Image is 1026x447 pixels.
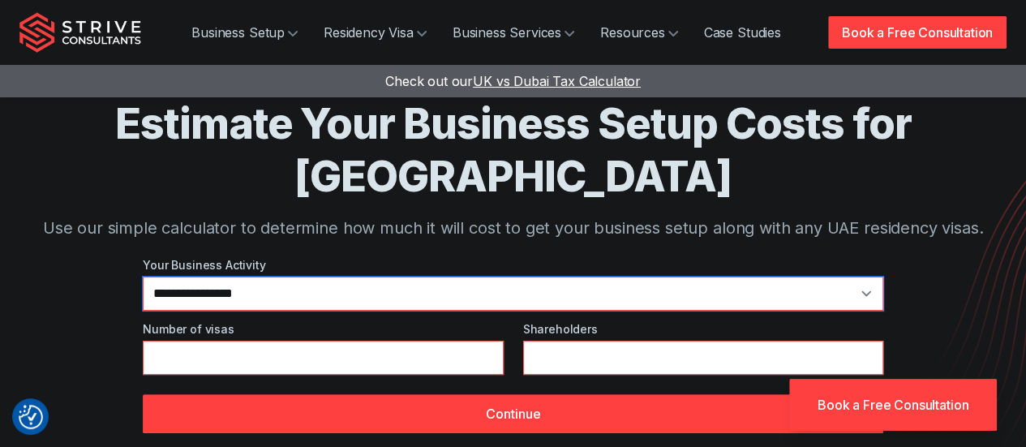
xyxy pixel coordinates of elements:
[143,394,883,433] button: Continue
[19,405,43,429] img: Revisit consent button
[19,12,141,53] img: Strive Consultants
[440,16,587,49] a: Business Services
[523,320,883,337] label: Shareholders
[691,16,794,49] a: Case Studies
[178,16,311,49] a: Business Setup
[143,320,503,337] label: Number of visas
[789,379,997,431] a: Book a Free Consultation
[828,16,1007,49] a: Book a Free Consultation
[473,73,641,89] span: UK vs Dubai Tax Calculator
[19,97,1007,203] h1: Estimate Your Business Setup Costs for [GEOGRAPHIC_DATA]
[19,216,1007,240] p: Use our simple calculator to determine how much it will cost to get your business setup along wit...
[19,405,43,429] button: Consent Preferences
[587,16,691,49] a: Resources
[311,16,440,49] a: Residency Visa
[143,256,883,273] label: Your Business Activity
[385,73,641,89] a: Check out ourUK vs Dubai Tax Calculator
